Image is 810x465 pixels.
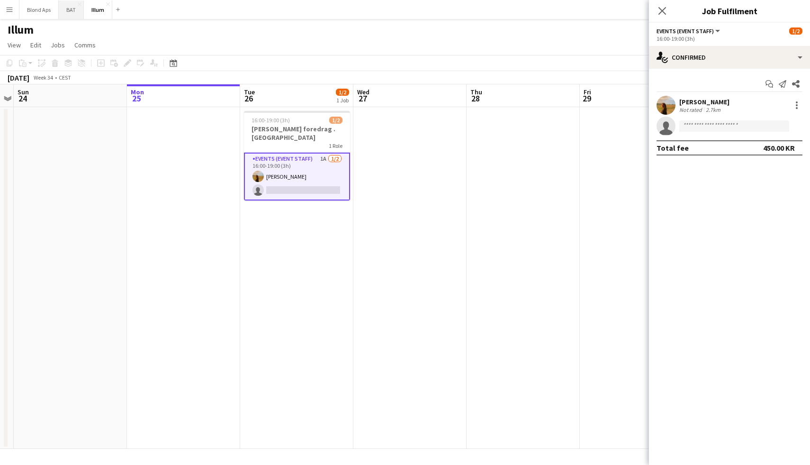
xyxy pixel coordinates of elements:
a: Jobs [47,39,69,51]
span: Sun [18,88,29,96]
span: Tue [244,88,255,96]
span: Mon [131,88,144,96]
div: 2.7km [704,106,722,113]
div: 16:00-19:00 (3h) [657,35,802,42]
div: [PERSON_NAME] [679,98,729,106]
div: 450.00 KR [763,143,795,153]
span: Fri [584,88,591,96]
span: Week 34 [31,74,55,81]
span: View [8,41,21,49]
span: Comms [74,41,96,49]
span: Events (Event Staff) [657,27,714,35]
span: Edit [30,41,41,49]
span: 16:00-19:00 (3h) [252,117,290,124]
button: Blond Aps [19,0,59,19]
span: Thu [470,88,482,96]
span: 28 [469,93,482,104]
a: View [4,39,25,51]
span: 1/2 [336,89,349,96]
span: 25 [129,93,144,104]
span: 1/2 [329,117,342,124]
a: Comms [71,39,99,51]
app-job-card: 16:00-19:00 (3h)1/2[PERSON_NAME] foredrag . [GEOGRAPHIC_DATA]1 RoleEvents (Event Staff)1A1/216:00... [244,111,350,201]
div: Not rated [679,106,704,113]
span: 27 [356,93,369,104]
button: Events (Event Staff) [657,27,721,35]
h3: Job Fulfilment [649,5,810,17]
button: Illum [84,0,112,19]
h3: [PERSON_NAME] foredrag . [GEOGRAPHIC_DATA] [244,125,350,142]
span: 1 Role [329,142,342,149]
button: BAT [59,0,84,19]
div: Total fee [657,143,689,153]
span: 24 [16,93,29,104]
div: Confirmed [649,46,810,69]
div: [DATE] [8,73,29,82]
app-card-role: Events (Event Staff)1A1/216:00-19:00 (3h)[PERSON_NAME] [244,153,350,201]
h1: Illum [8,23,34,37]
div: 1 Job [336,97,349,104]
span: 26 [243,93,255,104]
span: Wed [357,88,369,96]
span: 1/2 [789,27,802,35]
span: 29 [582,93,591,104]
span: Jobs [51,41,65,49]
div: CEST [59,74,71,81]
a: Edit [27,39,45,51]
